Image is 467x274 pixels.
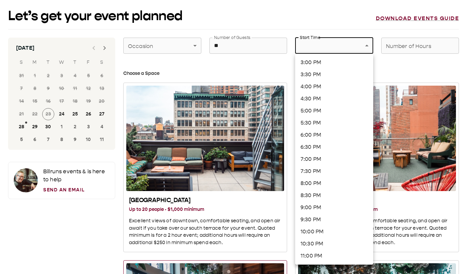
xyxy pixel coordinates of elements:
[295,189,373,201] li: 8:30 PM
[295,105,373,117] li: 5:00 PM
[295,177,373,189] li: 8:00 PM
[295,226,373,238] li: 10:00 PM
[295,129,373,141] li: 6:00 PM
[295,214,373,226] li: 9:30 PM
[295,153,373,165] li: 7:00 PM
[295,250,373,262] li: 11:00 PM
[295,117,373,129] li: 5:30 PM
[295,238,373,250] li: 10:30 PM
[295,165,373,177] li: 7:30 PM
[295,201,373,214] li: 9:00 PM
[295,93,373,105] li: 4:30 PM
[295,81,373,93] li: 4:00 PM
[295,56,373,68] li: 3:00 PM
[295,68,373,81] li: 3:30 PM
[295,141,373,153] li: 6:30 PM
